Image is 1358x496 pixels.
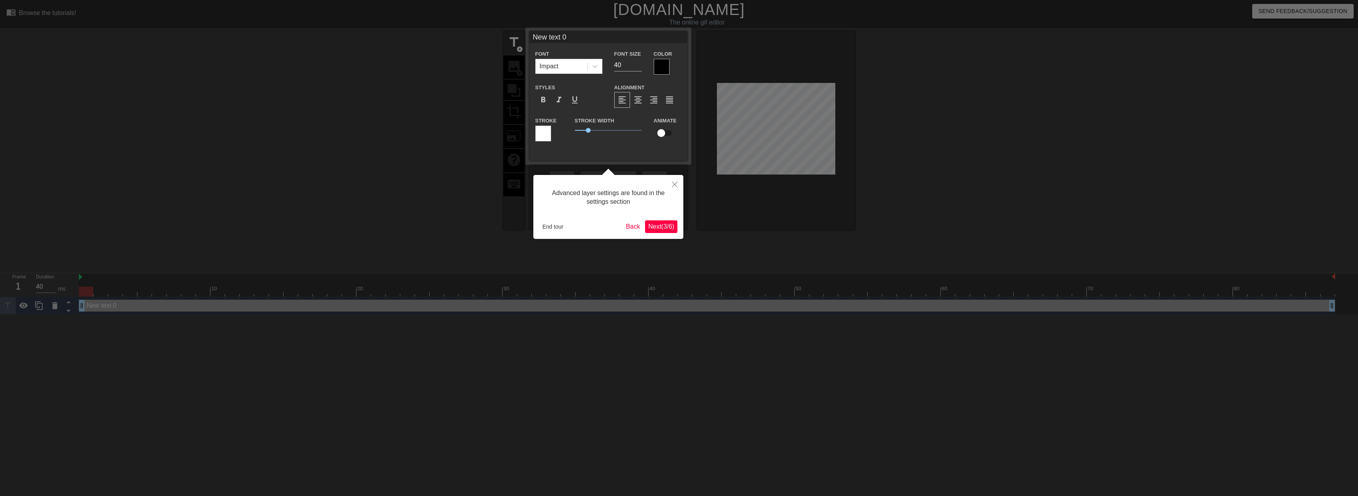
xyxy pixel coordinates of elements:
span: Next ( 3 / 6 ) [648,223,674,230]
button: Close [666,175,683,193]
button: Next [645,220,677,233]
button: End tour [539,221,566,233]
div: Advanced layer settings are found in the settings section [539,181,677,214]
button: Back [623,220,643,233]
